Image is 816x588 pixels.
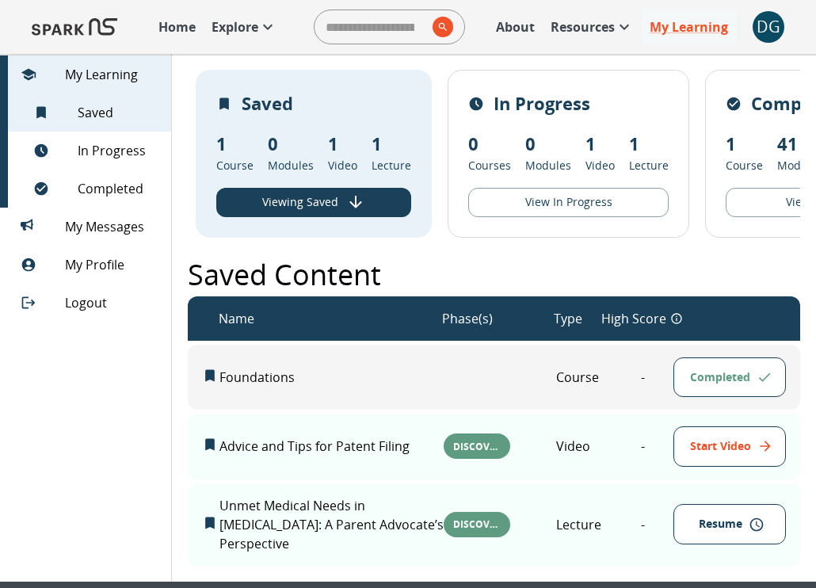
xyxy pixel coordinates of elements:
[670,312,683,325] svg: Displays your best quiz result for a module/course.
[444,440,510,453] span: Discover
[585,131,615,157] p: 1
[442,309,493,328] div: Phase(s)
[188,254,381,296] p: Saved Content
[32,8,117,46] img: Logo of SPARK at Stanford
[629,131,669,157] p: 1
[216,188,411,217] button: View Saved
[629,157,669,174] p: Lecture
[268,131,314,157] p: 0
[642,10,737,44] a: My Learning
[525,157,571,174] p: Modules
[202,515,218,531] svg: Remove from My Learning
[468,157,511,174] p: Courses
[65,255,158,274] span: My Profile
[372,131,411,157] p: 1
[585,157,615,174] p: Video
[496,17,535,36] p: About
[242,90,293,116] p: Saved
[78,141,158,160] span: In Progress
[202,368,218,384] svg: Remove from My Learning
[556,515,612,534] p: Lecture
[554,309,582,328] div: Type
[556,437,612,456] p: Video
[328,131,357,157] p: 1
[556,368,612,387] p: Course
[202,437,218,452] svg: Remove from My Learning
[8,284,171,322] div: Logout
[158,17,196,36] p: Home
[673,504,786,544] button: Resume
[268,157,314,174] p: Modules
[8,246,171,284] div: My Profile
[612,368,673,387] p: -
[726,157,763,174] p: Course
[219,496,444,553] p: Unmet Medical Needs in [MEDICAL_DATA]: A Parent Advocate’s Perspective
[65,293,158,312] span: Logout
[219,437,444,456] p: Advice and Tips for Patent Filing
[601,309,683,328] div: High Score
[426,10,453,44] button: search
[204,10,285,44] a: Explore
[525,131,571,157] p: 0
[673,426,786,467] button: Start Video
[212,17,258,36] p: Explore
[753,11,784,43] button: account of current user
[468,131,511,157] p: 0
[65,65,158,84] span: My Learning
[219,368,444,387] p: Foundations
[612,437,673,456] p: -
[494,90,590,116] p: In Progress
[151,10,204,44] a: Home
[78,179,158,198] span: Completed
[65,217,158,236] span: My Messages
[726,131,763,157] p: 1
[219,309,254,328] div: Name
[650,17,728,36] p: My Learning
[543,10,642,44] a: Resources
[488,10,543,44] a: About
[328,157,357,174] p: Video
[468,188,669,217] button: View In Progress
[372,157,411,174] p: Lecture
[78,103,158,122] span: Saved
[673,357,786,398] button: Completed
[444,517,510,531] span: Discover
[753,11,784,43] div: DG
[216,131,254,157] p: 1
[8,208,171,246] div: My Messages
[216,157,254,174] p: Course
[551,17,615,36] p: Resources
[612,515,673,534] p: -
